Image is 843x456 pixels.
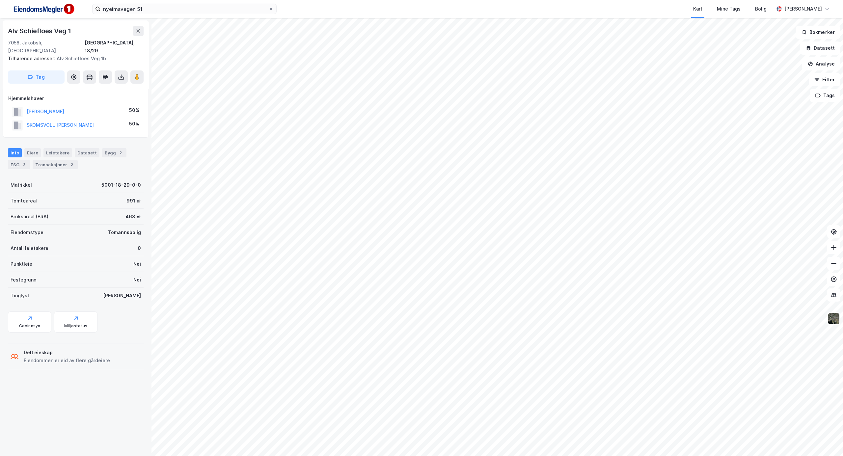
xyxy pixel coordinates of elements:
div: Alv Schiefloes Veg 1 [8,26,72,36]
div: Festegrunn [11,276,36,284]
div: Antall leietakere [11,244,48,252]
button: Tags [810,89,840,102]
div: Alv Schiefloes Veg 1b [8,55,138,63]
div: [GEOGRAPHIC_DATA], 18/29 [85,39,144,55]
input: Søk på adresse, matrikkel, gårdeiere, leietakere eller personer [100,4,268,14]
div: 5001-18-29-0-0 [101,181,141,189]
div: Miljøstatus [64,323,87,329]
div: 991 ㎡ [126,197,141,205]
div: Punktleie [11,260,32,268]
div: Tomteareal [11,197,37,205]
iframe: Chat Widget [810,424,843,456]
div: Nei [133,260,141,268]
div: Transaksjoner [33,160,78,169]
div: Geoinnsyn [19,323,41,329]
div: Kart [693,5,702,13]
div: 2 [68,161,75,168]
div: Info [8,148,22,157]
div: Bolig [755,5,767,13]
div: Bygg [102,148,126,157]
div: Eiendommen er eid av flere gårdeiere [24,357,110,364]
div: 50% [129,120,139,128]
div: Nei [133,276,141,284]
div: Bruksareal (BRA) [11,213,48,221]
div: Eiendomstype [11,228,43,236]
div: Kontrollprogram for chat [810,424,843,456]
div: 2 [21,161,27,168]
img: 9k= [828,312,840,325]
div: 0 [138,244,141,252]
button: Analyse [802,57,840,70]
span: Tilhørende adresser: [8,56,57,61]
div: [PERSON_NAME] [103,292,141,300]
div: Leietakere [43,148,72,157]
button: Bokmerker [796,26,840,39]
div: ESG [8,160,30,169]
div: Datasett [75,148,99,157]
div: Eiere [24,148,41,157]
div: 7058, Jakobsli, [GEOGRAPHIC_DATA] [8,39,85,55]
button: Filter [809,73,840,86]
button: Tag [8,70,65,84]
div: Tinglyst [11,292,29,300]
div: Mine Tags [717,5,741,13]
div: 2 [117,149,124,156]
div: Hjemmelshaver [8,94,143,102]
img: F4PB6Px+NJ5v8B7XTbfpPpyloAAAAASUVORK5CYII= [11,2,76,16]
div: Tomannsbolig [108,228,141,236]
div: 468 ㎡ [125,213,141,221]
div: [PERSON_NAME] [784,5,822,13]
div: 50% [129,106,139,114]
div: Matrikkel [11,181,32,189]
div: Delt eieskap [24,349,110,357]
button: Datasett [800,41,840,55]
